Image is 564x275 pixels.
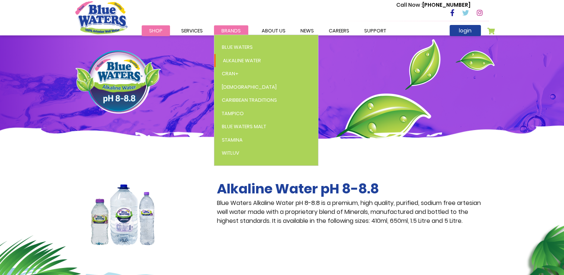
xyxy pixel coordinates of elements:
[149,27,163,34] span: Shop
[222,83,277,91] span: [DEMOGRAPHIC_DATA]
[222,149,239,157] span: WitLuv
[396,1,422,9] span: Call Now :
[221,27,241,34] span: Brands
[181,27,203,34] span: Services
[222,123,266,130] span: Blue Waters Malt
[396,1,470,9] p: [PHONE_NUMBER]
[293,25,321,36] a: News
[75,1,127,34] a: store logo
[222,110,244,117] span: Tampico
[222,70,239,77] span: Cran+
[223,57,261,64] span: Alkaline Water
[450,25,481,36] a: login
[217,181,489,197] h2: Alkaline Water pH 8-8.8
[357,25,394,36] a: support
[222,44,253,51] span: Blue Waters
[222,97,277,104] span: Caribbean Traditions
[217,199,489,225] p: Blue Waters Alkaline Water pH 8-8.8 is a premium, high quality, purified, sodium free artesian we...
[321,25,357,36] a: careers
[254,25,293,36] a: about us
[222,136,243,143] span: Stamina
